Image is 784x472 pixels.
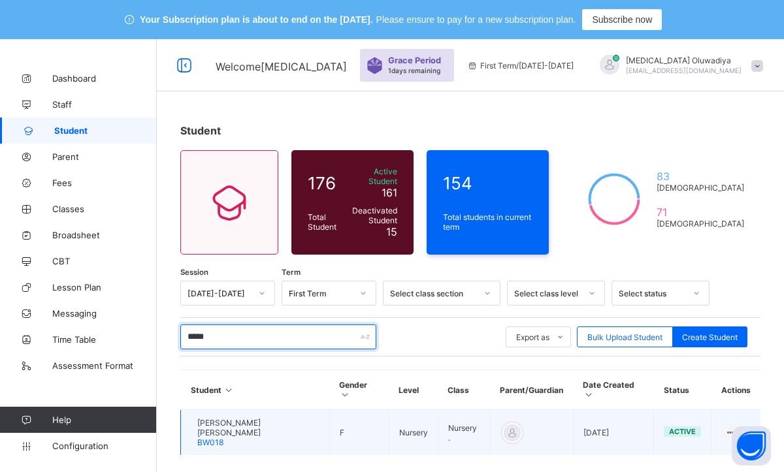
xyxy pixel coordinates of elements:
span: Fees [52,178,157,188]
span: Payment Recorded By [24,426,101,435]
th: Actions [711,370,760,410]
span: ₦ 18,000 [683,259,716,268]
i: Sort in Ascending Order [583,390,594,400]
span: ₦ 19,000.00 [468,353,512,362]
th: Status [654,370,711,410]
div: Tuition [65,215,319,224]
span: Nendelmwa [PERSON_NAME] [31,150,751,159]
span: ₦ 15,000 [320,215,353,224]
span: ₦ 3,000 [320,226,348,235]
td: 1 [490,214,555,225]
th: qty [490,205,555,214]
span: Download receipt [682,122,743,131]
span: [DATE]-[DATE] / First Term [31,134,121,144]
span: Create Student [682,332,738,342]
span: Discount [24,304,56,313]
span: ₦ 0.00 [468,370,492,379]
th: Class [438,370,490,410]
div: Total Student [304,209,346,235]
span: Student [54,125,157,136]
td: 1 [490,247,555,259]
span: Amount Paid [24,353,71,362]
th: Level [389,370,438,410]
span: 176 [308,173,342,193]
span: Staff [52,99,157,110]
span: ₦ 3,000 [688,226,716,235]
span: Messaging [52,308,157,319]
span: Help [52,415,156,425]
span: ₦ 42,000 [320,270,353,279]
div: Select class level [514,289,581,298]
span: Dashboard [52,73,157,84]
th: unit price [319,205,490,214]
th: Parent/Guardian [490,370,573,410]
td: Nursery [389,410,438,456]
th: Date Created [573,370,654,410]
td: 1 [490,270,555,281]
span: Grace Period [388,55,441,65]
span: 15 [386,225,397,238]
span: ₦ 3,000 [688,248,716,257]
span: Configuration [52,441,156,451]
span: [DATE] [468,393,491,402]
span: 161 [382,186,397,199]
span: active [669,427,696,436]
div: Exercise Books [65,248,319,257]
span: [DEMOGRAPHIC_DATA] [657,183,744,193]
td: 1 [490,259,555,270]
span: Session [180,268,208,277]
span: TOTAL EXPECTED [24,321,89,330]
span: CASH [468,409,489,418]
span: Subscribe now [592,14,652,25]
div: Exam [65,226,319,235]
span: ₦ 18,000 [320,259,353,268]
span: Lesson Plan [52,282,157,292]
span: 1 days remaining [388,67,440,74]
div: Select status [619,289,685,298]
span: Export as [516,332,549,342]
th: Gender [329,370,389,410]
span: ₦ 3,000 [320,237,348,246]
i: Sort in Ascending Order [223,385,235,395]
span: CBT [52,256,157,266]
span: Total students in current term [443,212,532,232]
td: F [329,410,389,456]
span: 83 [657,170,744,183]
span: Classes [52,204,157,214]
span: [MEDICAL_DATA] Oluwadiya [626,55,742,65]
span: 154 [443,173,532,193]
span: ₦ 3,000 [688,237,716,246]
span: Your Subscription plan is about to end on the [DATE]. [140,14,372,25]
span: BW018 [197,437,223,447]
span: Active Student [349,166,397,186]
span: Nursery . [31,166,751,175]
td: 1 [490,225,555,236]
span: ₦ 65,000.00 [468,337,512,346]
span: Term [282,268,301,277]
td: 1 [490,236,555,247]
img: sticker-purple.71386a28dfed39d6af7621340158ba97.svg [367,57,383,74]
span: 71 [657,206,744,219]
span: ₦ 0.00 [468,304,492,313]
div: First Term [289,289,352,298]
span: ₦ 15,000 [683,215,716,224]
th: item [65,205,319,214]
span: Please ensure to pay for a new subscription plan. [376,14,576,25]
span: Student [180,124,221,137]
span: Previously Paid Amount [24,337,110,346]
span: Time Table [52,334,157,345]
span: [EMAIL_ADDRESS][DOMAIN_NAME] [626,67,742,74]
span: Deactivated Student [349,206,397,225]
span: ₦ 42,000 [683,270,716,279]
button: Open asap [732,426,771,465]
div: Select class section [390,289,476,298]
span: [PERSON_NAME] [PERSON_NAME] [197,418,319,437]
span: Payment Method [24,409,85,418]
span: Broadsheet [52,230,157,240]
div: Uniform [65,270,319,279]
span: ₦ 3,000 [320,248,348,257]
th: Student [181,370,330,410]
div: Text Books [65,259,319,268]
div: [DATE]-[DATE] [188,289,251,298]
i: Sort in Ascending Order [339,390,350,400]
